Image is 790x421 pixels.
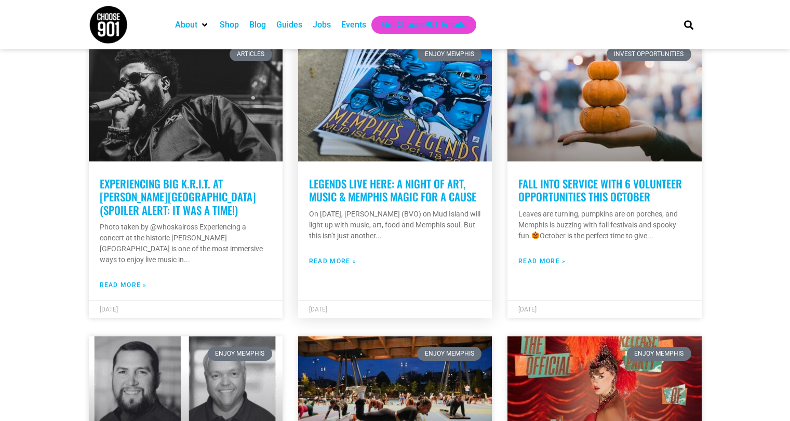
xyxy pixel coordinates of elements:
[100,222,272,265] p: Photo taken by @whoskaiross Experiencing a concert at the historic [PERSON_NAME][GEOGRAPHIC_DATA]...
[313,19,331,31] a: Jobs
[607,47,691,61] div: Invest Opportunities
[220,19,239,31] a: Shop
[417,347,481,360] div: Enjoy Memphis
[309,306,327,313] span: [DATE]
[230,47,272,61] div: Articles
[518,306,537,313] span: [DATE]
[518,175,682,205] a: Fall into service with 6 volunteer opportunities this October
[341,19,366,31] a: Events
[100,175,256,218] a: Experiencing Big K.R.I.T. at [PERSON_NAME][GEOGRAPHIC_DATA] (Spoiler Alert: It was a time!)
[518,256,566,266] a: Read more about Fall into service with 6 volunteer opportunities this October
[382,19,466,31] a: Get Choose901 Emails
[417,47,481,61] div: Enjoy Memphis
[309,256,356,266] a: Read more about LEGENDS LIVE HERE: A NIGHT OF ART, MUSIC & MEMPHIS MAGIC FOR A CAUSE
[680,16,697,33] div: Search
[276,19,302,31] a: Guides
[170,16,666,34] nav: Main nav
[518,209,690,241] p: Leaves are turning, pumpkins are on porches, and Memphis is buzzing with fall festivals and spook...
[309,209,481,241] p: On [DATE], [PERSON_NAME] (BVO) on Mud Island will light up with music, art, food and Memphis soul...
[100,306,118,313] span: [DATE]
[532,232,539,239] img: 🎃
[627,347,691,360] div: Enjoy Memphis
[249,19,266,31] a: Blog
[100,280,147,290] a: Read more about Experiencing Big K.R.I.T. at Overton Park Shell (Spoiler Alert: It was a time!)
[208,347,272,360] div: Enjoy Memphis
[309,175,476,205] a: LEGENDS LIVE HERE: A NIGHT OF ART, MUSIC & MEMPHIS MAGIC FOR A CAUSE
[170,16,215,34] div: About
[175,19,197,31] a: About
